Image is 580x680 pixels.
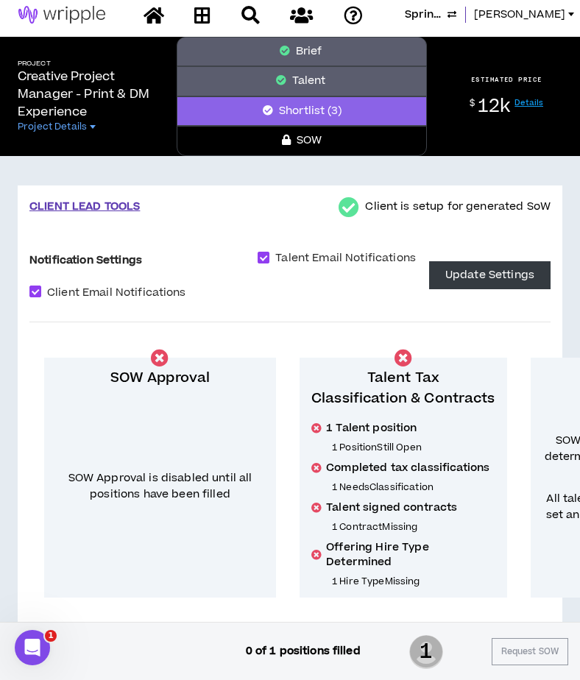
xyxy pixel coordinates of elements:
[514,97,543,108] a: Details
[18,60,153,68] h5: Project
[18,121,87,132] span: Project Details
[332,481,495,493] p: 1 Needs Classification
[492,638,568,665] button: Request SOW
[332,442,495,453] p: 1 Position Still Open
[326,500,457,515] span: Talent signed contracts
[177,126,428,155] button: SOW
[56,368,264,389] p: SOW Approval
[474,7,565,23] span: [PERSON_NAME]
[29,199,140,215] p: CLIENT LEAD TOOLS
[177,96,428,126] button: Shortlist (3)
[45,630,57,642] span: 1
[246,643,361,659] p: 0 of 1 positions filled
[326,421,417,436] span: 1 Talent position
[326,540,495,570] span: Offering Hire Type Determined
[332,575,495,587] p: 1 Hire Type Missing
[478,93,511,119] span: 12k
[269,250,422,266] span: Talent Email Notifications
[18,68,153,121] p: Creative Project Manager - Print & DM Experience
[311,368,495,409] p: Talent Tax Classification & Contracts
[429,261,551,289] button: Update Settings
[405,7,456,23] button: Spring Health
[470,97,475,110] sup: $
[15,630,50,665] iframe: Intercom live chat
[332,521,495,533] p: 1 Contract Missing
[471,75,542,84] p: ESTIMATED PRICE
[177,37,428,66] button: Brief
[177,66,428,96] button: Talent
[41,285,192,301] span: Client Email Notifications
[29,247,142,273] label: Notification Settings
[326,461,489,475] span: Completed tax classifications
[68,470,252,502] span: SOW Approval is disabled until all positions have been filled
[409,634,443,670] span: 1
[405,7,441,23] span: Spring Health
[365,199,551,215] p: Client is setup for generated SoW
